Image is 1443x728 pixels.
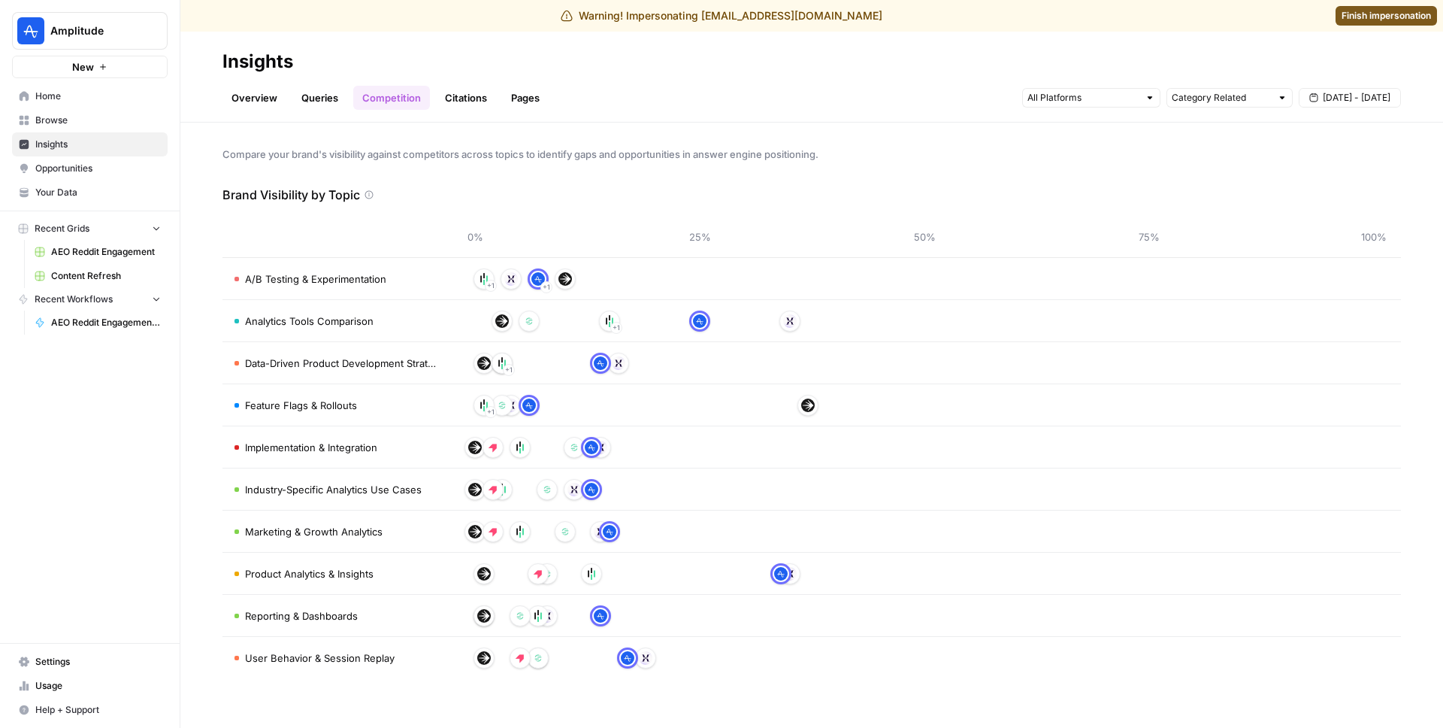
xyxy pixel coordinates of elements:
[245,524,383,539] span: Marketing & Growth Analytics
[35,703,161,717] span: Help + Support
[12,650,168,674] a: Settings
[35,222,89,235] span: Recent Grids
[468,441,482,454] img: 2tn0gblkuxfczbh0ojsittpzj9ya
[460,229,490,244] span: 0%
[639,651,652,665] img: y0fpp64k3yag82e8u6ho1nmr2p0n
[477,356,491,370] img: 2tn0gblkuxfczbh0ojsittpzj9ya
[486,441,500,454] img: piswy9vrvpur08uro5cr7jpu448u
[35,186,161,199] span: Your Data
[12,180,168,205] a: Your Data
[612,356,625,370] img: y0fpp64k3yag82e8u6ho1nmr2p0n
[17,17,44,44] img: Amplitude Logo
[245,566,374,581] span: Product Analytics & Insights
[486,525,500,538] img: piswy9vrvpur08uro5cr7jpu448u
[495,314,509,328] img: 2tn0gblkuxfczbh0ojsittpzj9ya
[1323,91,1390,105] span: [DATE] - [DATE]
[35,138,161,151] span: Insights
[222,50,293,74] div: Insights
[35,162,161,175] span: Opportunities
[292,86,347,110] a: Queries
[1027,90,1139,105] input: All Platforms
[594,356,607,370] img: b2fazibalt0en05655e7w9nio2z4
[603,525,616,538] img: b2fazibalt0en05655e7w9nio2z4
[693,314,706,328] img: b2fazibalt0en05655e7w9nio2z4
[12,698,168,722] button: Help + Support
[12,12,168,50] button: Workspace: Amplitude
[245,398,357,413] span: Feature Flags & Rollouts
[613,320,620,335] span: + 1
[567,441,581,454] img: sy286mhi969bcwyjwwimc37612sd
[12,132,168,156] a: Insights
[909,229,939,244] span: 50%
[513,525,527,538] img: hdko13hyuhwg1mhygqh90h4cqepu
[502,86,549,110] a: Pages
[477,567,491,581] img: 2tn0gblkuxfczbh0ojsittpzj9ya
[513,441,527,454] img: hdko13hyuhwg1mhygqh90h4cqepu
[513,609,527,623] img: sy286mhi969bcwyjwwimc37612sd
[50,23,141,38] span: Amplitude
[28,240,168,264] a: AEO Reddit Engagement
[12,156,168,180] a: Opportunities
[558,272,572,286] img: 2tn0gblkuxfczbh0ojsittpzj9ya
[51,245,161,259] span: AEO Reddit Engagement
[35,293,113,306] span: Recent Workflows
[12,288,168,311] button: Recent Workflows
[477,609,491,623] img: 2tn0gblkuxfczbh0ojsittpzj9ya
[222,147,1401,162] span: Compare your brand's visibility against competitors across topics to identify gaps and opportunit...
[558,525,572,538] img: sy286mhi969bcwyjwwimc37612sd
[12,108,168,132] a: Browse
[222,86,286,110] a: Overview
[585,441,598,454] img: b2fazibalt0en05655e7w9nio2z4
[487,405,495,420] span: + 1
[12,217,168,240] button: Recent Grids
[245,440,377,455] span: Implementation & Integration
[585,567,598,581] img: hdko13hyuhwg1mhygqh90h4cqepu
[783,567,797,581] img: y0fpp64k3yag82e8u6ho1nmr2p0n
[540,567,554,581] img: sy286mhi969bcwyjwwimc37612sd
[477,651,491,665] img: 2tn0gblkuxfczbh0ojsittpzj9ya
[685,229,715,244] span: 25%
[513,651,527,665] img: piswy9vrvpur08uro5cr7jpu448u
[487,278,495,293] span: + 1
[540,483,554,496] img: sy286mhi969bcwyjwwimc37612sd
[567,483,581,496] img: y0fpp64k3yag82e8u6ho1nmr2p0n
[1342,9,1431,23] span: Finish impersonation
[245,356,436,371] span: Data-Driven Product Development Strategy
[561,8,882,23] div: Warning! Impersonating [EMAIL_ADDRESS][DOMAIN_NAME]
[35,655,161,669] span: Settings
[594,525,607,538] img: y0fpp64k3yag82e8u6ho1nmr2p0n
[774,567,788,581] img: b2fazibalt0en05655e7w9nio2z4
[531,651,545,665] img: sy286mhi969bcwyjwwimc37612sd
[222,186,360,204] p: Brand Visibility by Topic
[504,399,518,412] img: y0fpp64k3yag82e8u6ho1nmr2p0n
[531,567,545,581] img: piswy9vrvpur08uro5cr7jpu448u
[531,609,545,623] img: hdko13hyuhwg1mhygqh90h4cqepu
[504,272,518,286] img: y0fpp64k3yag82e8u6ho1nmr2p0n
[12,84,168,108] a: Home
[477,399,491,412] img: hdko13hyuhwg1mhygqh90h4cqepu
[495,356,509,370] img: hdko13hyuhwg1mhygqh90h4cqepu
[51,316,161,329] span: AEO Reddit Engagement - Fork
[522,314,536,328] img: sy286mhi969bcwyjwwimc37612sd
[594,441,607,454] img: y0fpp64k3yag82e8u6ho1nmr2p0n
[783,314,797,328] img: y0fpp64k3yag82e8u6ho1nmr2p0n
[436,86,496,110] a: Citations
[35,89,161,103] span: Home
[1359,229,1389,244] span: 100%
[245,314,374,329] span: Analytics Tools Comparison
[594,609,607,623] img: b2fazibalt0en05655e7w9nio2z4
[468,483,482,496] img: 2tn0gblkuxfczbh0ojsittpzj9ya
[801,399,815,412] img: 2tn0gblkuxfczbh0ojsittpzj9ya
[28,264,168,288] a: Content Refresh
[531,272,545,286] img: b2fazibalt0en05655e7w9nio2z4
[35,114,161,127] span: Browse
[603,314,616,328] img: hdko13hyuhwg1mhygqh90h4cqepu
[51,269,161,283] span: Content Refresh
[28,311,168,335] a: AEO Reddit Engagement - Fork
[1134,229,1164,244] span: 75%
[522,399,536,412] img: b2fazibalt0en05655e7w9nio2z4
[585,483,598,496] img: b2fazibalt0en05655e7w9nio2z4
[486,483,500,496] img: piswy9vrvpur08uro5cr7jpu448u
[495,399,509,412] img: sy286mhi969bcwyjwwimc37612sd
[1172,90,1271,105] input: Category Related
